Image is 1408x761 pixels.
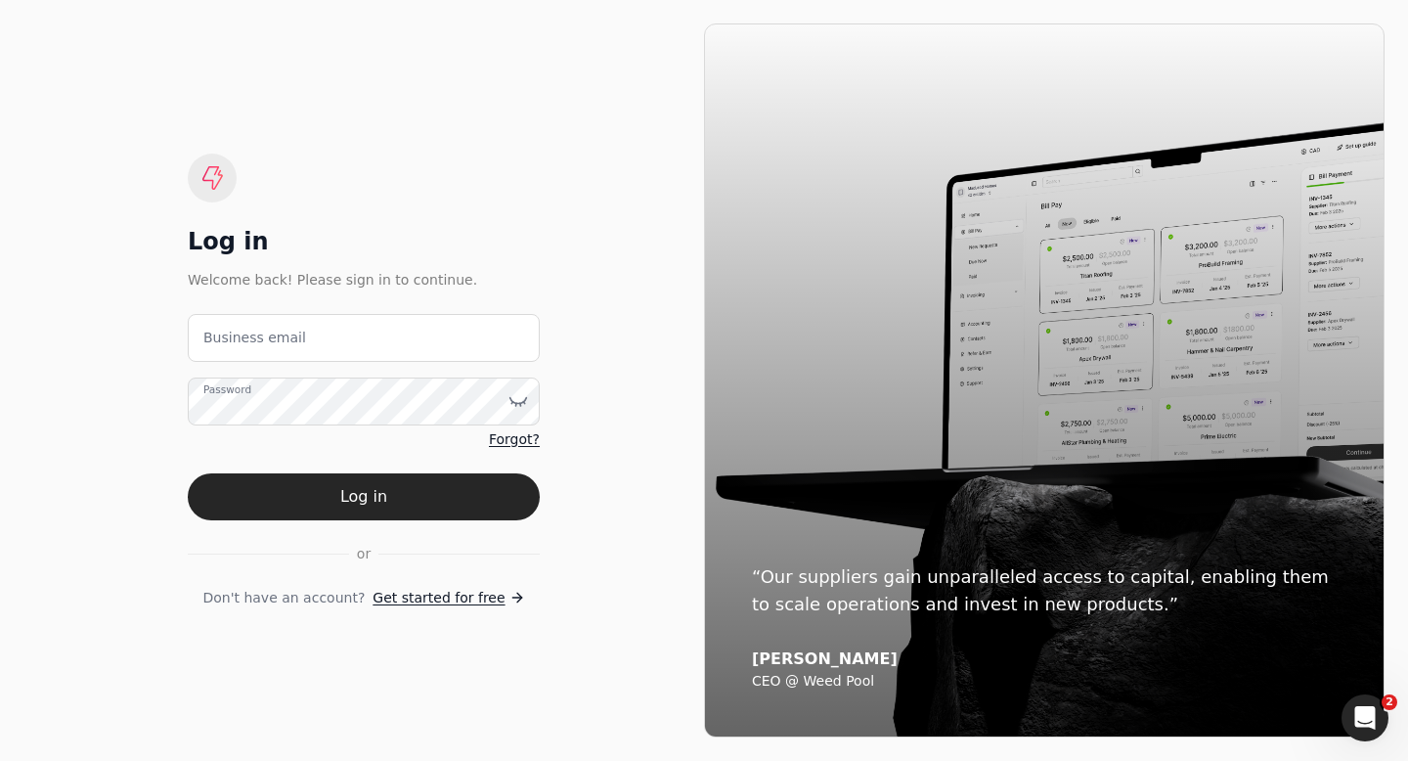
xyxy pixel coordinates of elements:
span: Don't have an account? [202,588,365,608]
iframe: Intercom live chat [1342,694,1388,741]
div: Welcome back! Please sign in to continue. [188,269,540,291]
div: CEO @ Weed Pool [752,673,1337,691]
span: 2 [1382,694,1397,710]
span: Get started for free [373,588,505,608]
label: Business email [203,328,306,348]
div: “Our suppliers gain unparalleled access to capital, enabling them to scale operations and invest ... [752,563,1337,618]
a: Forgot? [489,429,540,450]
label: Password [203,381,251,397]
div: Log in [188,226,540,257]
div: [PERSON_NAME] [752,649,1337,669]
a: Get started for free [373,588,524,608]
span: or [357,544,371,564]
button: Log in [188,473,540,520]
